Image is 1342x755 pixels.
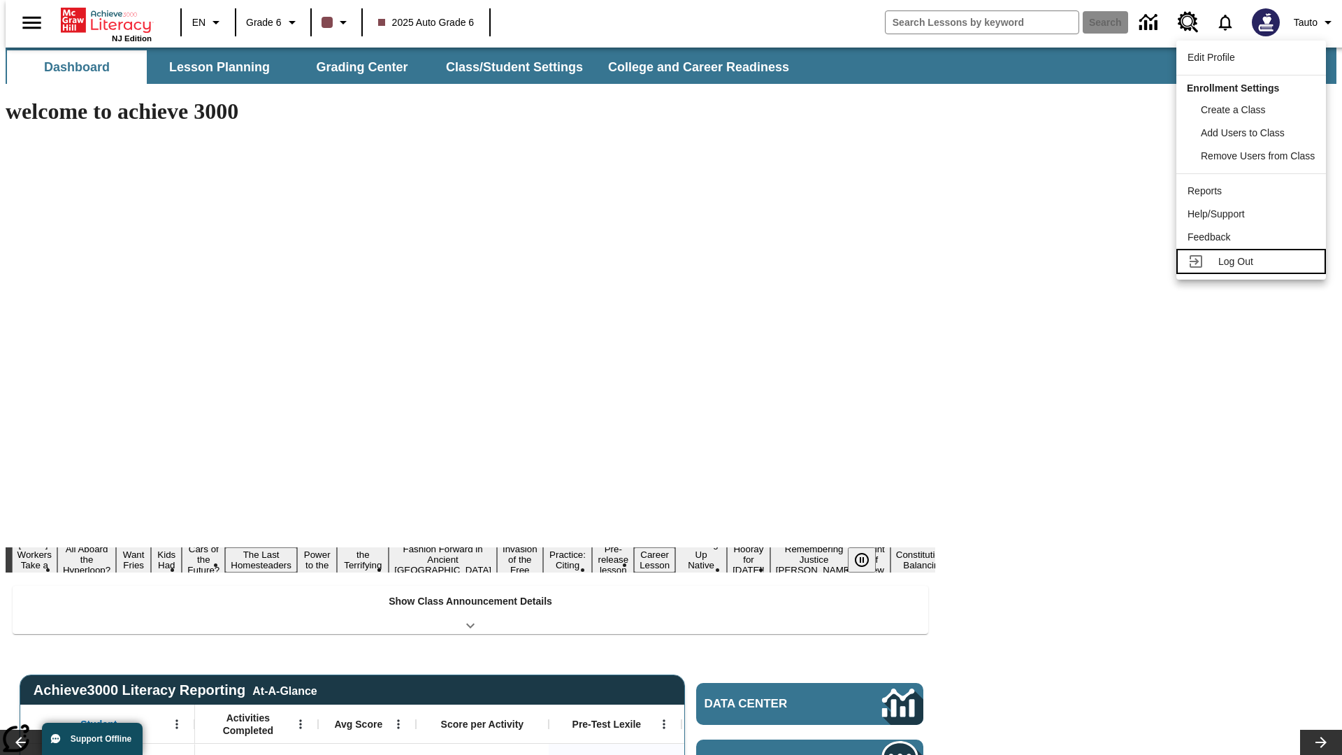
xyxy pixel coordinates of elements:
span: Help/Support [1188,208,1245,220]
span: Feedback [1188,231,1230,243]
span: Enrollment Settings [1187,82,1279,94]
span: Reports [1188,185,1222,196]
span: Edit Profile [1188,52,1235,63]
span: Remove Users from Class [1201,150,1315,161]
span: Add Users to Class [1201,127,1285,138]
span: Create a Class [1201,104,1266,115]
span: Log Out [1218,256,1253,267]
